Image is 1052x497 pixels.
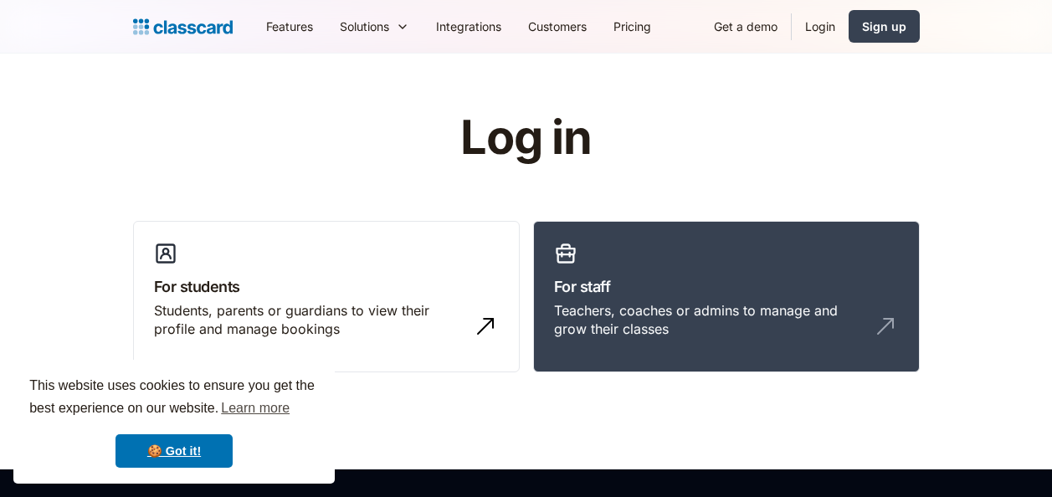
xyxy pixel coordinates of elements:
h1: Log in [260,112,792,164]
h3: For students [154,275,499,298]
div: Solutions [340,18,389,35]
div: Teachers, coaches or admins to manage and grow their classes [554,301,865,339]
a: Integrations [423,8,515,45]
h3: For staff [554,275,899,298]
div: cookieconsent [13,360,335,484]
div: Students, parents or guardians to view their profile and manage bookings [154,301,465,339]
a: Login [792,8,849,45]
a: Sign up [849,10,920,43]
a: Get a demo [700,8,791,45]
a: dismiss cookie message [115,434,233,468]
a: Pricing [600,8,665,45]
span: This website uses cookies to ensure you get the best experience on our website. [29,376,319,421]
a: home [133,15,233,38]
a: Customers [515,8,600,45]
a: learn more about cookies [218,396,292,421]
a: For studentsStudents, parents or guardians to view their profile and manage bookings [133,221,520,373]
div: Sign up [862,18,906,35]
div: Solutions [326,8,423,45]
a: Features [253,8,326,45]
a: For staffTeachers, coaches or admins to manage and grow their classes [533,221,920,373]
